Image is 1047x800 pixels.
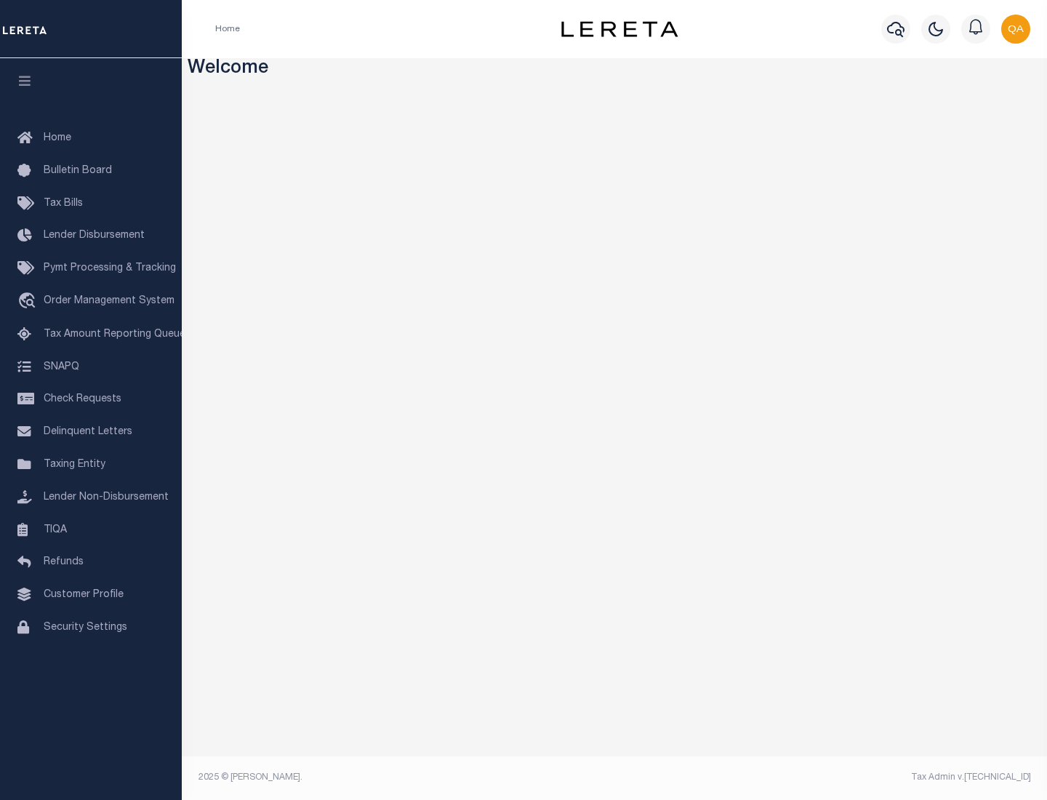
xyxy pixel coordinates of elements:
span: SNAPQ [44,361,79,372]
span: Tax Bills [44,199,83,209]
i: travel_explore [17,292,41,311]
img: logo-dark.svg [561,21,678,37]
span: TIQA [44,524,67,535]
span: Home [44,133,71,143]
img: svg+xml;base64,PHN2ZyB4bWxucz0iaHR0cDovL3d3dy53My5vcmcvMjAwMC9zdmciIHBvaW50ZXItZXZlbnRzPSJub25lIi... [1001,15,1030,44]
span: Taxing Entity [44,460,105,470]
div: Tax Admin v.[TECHNICAL_ID] [625,771,1031,784]
span: Security Settings [44,623,127,633]
span: Lender Disbursement [44,231,145,241]
span: Refunds [44,557,84,567]
h3: Welcome [188,58,1042,81]
span: Tax Amount Reporting Queue [44,329,185,340]
span: Customer Profile [44,590,124,600]
span: Pymt Processing & Tracking [44,263,176,273]
span: Delinquent Letters [44,427,132,437]
span: Lender Non-Disbursement [44,492,169,503]
span: Bulletin Board [44,166,112,176]
span: Order Management System [44,296,174,306]
div: 2025 © [PERSON_NAME]. [188,771,615,784]
li: Home [215,23,240,36]
span: Check Requests [44,394,121,404]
